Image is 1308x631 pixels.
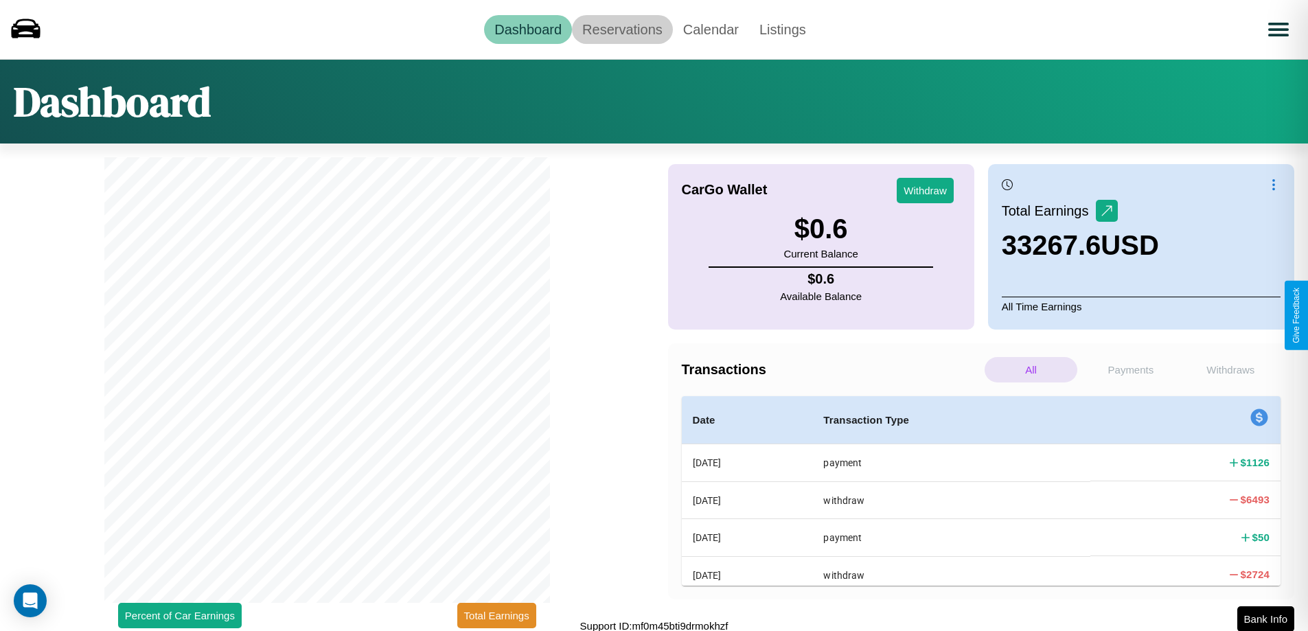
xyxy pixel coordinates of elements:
[572,15,673,44] a: Reservations
[682,182,768,198] h4: CarGo Wallet
[673,15,749,44] a: Calendar
[812,481,1090,518] th: withdraw
[780,287,862,306] p: Available Balance
[1241,567,1270,582] h4: $ 2724
[1084,357,1177,382] p: Payments
[682,556,813,593] th: [DATE]
[14,584,47,617] div: Open Intercom Messenger
[985,357,1077,382] p: All
[749,15,816,44] a: Listings
[812,519,1090,556] th: payment
[682,481,813,518] th: [DATE]
[1002,297,1281,316] p: All Time Earnings
[484,15,572,44] a: Dashboard
[1002,198,1096,223] p: Total Earnings
[1292,288,1301,343] div: Give Feedback
[693,412,802,428] h4: Date
[457,603,536,628] button: Total Earnings
[783,244,858,263] p: Current Balance
[1252,530,1270,544] h4: $ 50
[682,362,981,378] h4: Transactions
[897,178,954,203] button: Withdraw
[812,444,1090,482] th: payment
[14,73,211,130] h1: Dashboard
[780,271,862,287] h4: $ 0.6
[1002,230,1159,261] h3: 33267.6 USD
[1241,492,1270,507] h4: $ 6493
[783,214,858,244] h3: $ 0.6
[1259,10,1298,49] button: Open menu
[682,444,813,482] th: [DATE]
[812,556,1090,593] th: withdraw
[823,412,1079,428] h4: Transaction Type
[682,519,813,556] th: [DATE]
[1241,455,1270,470] h4: $ 1126
[118,603,242,628] button: Percent of Car Earnings
[1184,357,1277,382] p: Withdraws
